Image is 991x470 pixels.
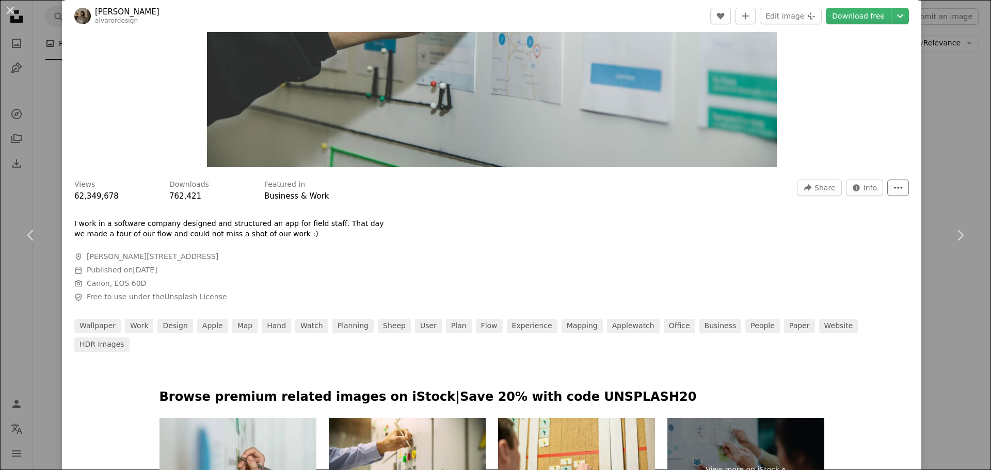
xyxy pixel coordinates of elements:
a: watch [295,319,328,333]
span: Free to use under the [87,292,227,302]
a: hand [262,319,291,333]
p: Browse premium related images on iStock | Save 20% with code UNSPLASH20 [159,389,824,406]
h3: Downloads [169,180,209,190]
button: Choose download size [891,8,909,24]
img: Go to Alvaro Reyes's profile [74,8,91,24]
a: Unsplash License [164,293,227,301]
a: design [157,319,193,333]
button: Add to Collection [735,8,756,24]
a: mapping [562,319,603,333]
a: plan [446,319,472,333]
button: Edit image [760,8,822,24]
a: flow [476,319,503,333]
a: business [699,319,742,333]
a: work [125,319,153,333]
a: sheep [378,319,411,333]
h3: Views [74,180,95,190]
a: Business & Work [264,191,329,201]
time: July 12, 2018 at 11:47:35 PM GMT+10 [133,266,157,274]
a: apple [197,319,228,333]
a: planning [332,319,374,333]
span: Info [864,180,877,196]
button: Stats about this image [846,180,884,196]
a: Next [929,186,991,285]
a: [PERSON_NAME] [95,7,159,17]
button: Share this image [797,180,841,196]
button: Like [710,8,731,24]
a: wallpaper [74,319,121,333]
a: office [664,319,695,333]
a: people [745,319,780,333]
p: I work in a software company designed and structured an app for field staff. That day we made a t... [74,219,384,239]
button: More Actions [887,180,909,196]
a: experience [507,319,557,333]
a: applewatch [607,319,660,333]
span: 62,349,678 [74,191,119,201]
a: paper [784,319,815,333]
span: [PERSON_NAME][STREET_ADDRESS] [87,252,218,262]
h3: Featured in [264,180,305,190]
button: Canon, EOS 60D [87,279,146,289]
span: Share [814,180,835,196]
span: Published on [87,266,157,274]
a: Download free [826,8,891,24]
a: user [415,319,442,333]
span: 762,421 [169,191,201,201]
a: HDR images [74,337,130,352]
a: map [232,319,258,333]
a: website [819,319,858,333]
a: alvarordesign [95,17,138,24]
